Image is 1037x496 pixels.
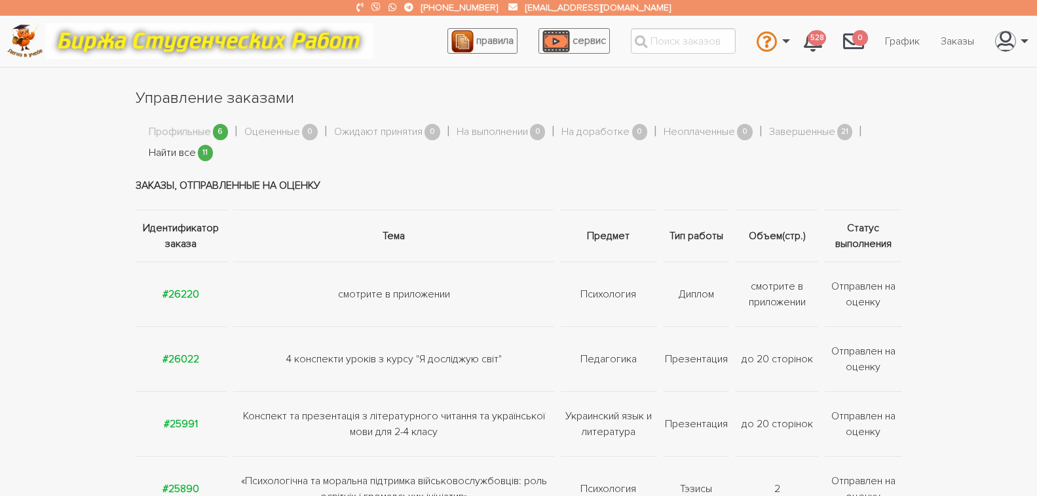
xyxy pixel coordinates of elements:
a: #25890 [162,482,199,495]
span: 0 [302,124,318,140]
th: Идентификатор заказа [136,210,231,262]
th: Тип работы [660,210,732,262]
img: agreement_icon-feca34a61ba7f3d1581b08bc946b2ec1ccb426f67415f344566775c155b7f62c.png [451,30,474,52]
td: Презентация [660,327,732,392]
h1: Управление заказами [136,87,902,109]
td: Отправлен на оценку [821,327,902,392]
td: Украинский язык и литература [557,392,660,457]
a: [PHONE_NUMBER] [421,2,498,13]
a: Завершенные [769,124,835,141]
td: смотрите в приложении [732,262,821,327]
td: 4 конспекти уроків з курсу "Я досліджую світ" [230,327,557,392]
span: 528 [808,30,826,47]
a: 0 [833,24,875,59]
td: смотрите в приложении [230,262,557,327]
a: сервис [538,28,610,54]
td: Психология [557,262,660,327]
th: Статус выполнения [821,210,902,262]
a: График [875,29,930,54]
a: Оцененные [244,124,300,141]
a: 528 [793,24,833,59]
span: сервис [573,34,606,47]
td: Отправлен на оценку [821,262,902,327]
a: Ожидают принятия [334,124,423,141]
a: Заказы [930,29,985,54]
a: правила [447,28,518,54]
td: Отправлен на оценку [821,392,902,457]
th: Тема [230,210,557,262]
span: 0 [530,124,546,140]
span: 0 [424,124,440,140]
span: 0 [632,124,648,140]
a: #25991 [164,417,198,430]
td: Диплом [660,262,732,327]
td: до 20 сторінок [732,327,821,392]
a: [EMAIL_ADDRESS][DOMAIN_NAME] [525,2,671,13]
a: Профильные [149,124,211,141]
span: 6 [213,124,229,140]
span: 0 [737,124,753,140]
span: 0 [852,30,868,47]
img: logo-c4363faeb99b52c628a42810ed6dfb4293a56d4e4775eb116515dfe7f33672af.png [7,24,43,58]
img: play_icon-49f7f135c9dc9a03216cfdbccbe1e3994649169d890fb554cedf0eac35a01ba8.png [542,30,570,52]
img: motto-12e01f5a76059d5f6a28199ef077b1f78e012cfde436ab5cf1d4517935686d32.gif [45,23,373,59]
span: 21 [837,124,853,140]
span: правила [476,34,514,47]
span: 11 [198,145,214,161]
a: #26220 [162,288,199,301]
td: Конспект та презентація з літературного читання та української мови для 2-4 класу [230,392,557,457]
td: Презентация [660,392,732,457]
td: до 20 сторінок [732,392,821,457]
th: Предмет [557,210,660,262]
a: На выполнении [457,124,528,141]
a: Найти все [149,145,196,162]
td: Заказы, отправленные на оценку [136,161,902,210]
a: #26022 [162,353,199,366]
a: Неоплаченные [664,124,735,141]
a: На доработке [561,124,630,141]
th: Объем(стр.) [732,210,821,262]
td: Педагогика [557,327,660,392]
input: Поиск заказов [631,28,736,54]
